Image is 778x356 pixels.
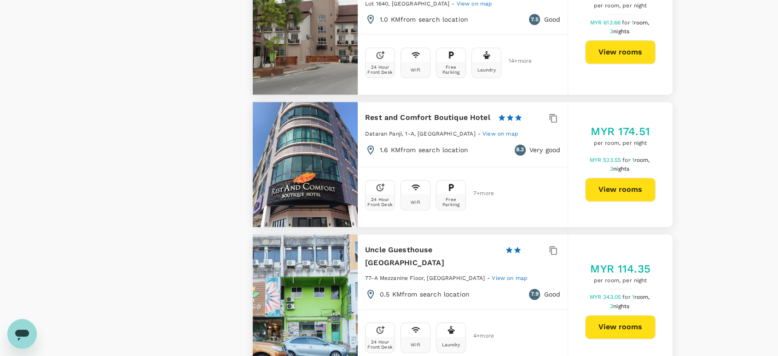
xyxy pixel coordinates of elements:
[531,290,538,299] span: 7.9
[610,303,631,309] span: 3
[380,290,470,299] p: 0.5 KM from search location
[585,40,656,64] button: View rooms
[632,294,651,300] span: 1
[473,333,487,339] span: 4 + more
[591,124,650,139] h5: MYR 174.51
[438,197,464,207] div: Free Parking
[473,190,487,196] span: 7 + more
[590,261,650,276] h5: MYR 114.35
[478,131,482,137] span: -
[457,0,493,7] span: View on map
[610,28,631,35] span: 3
[452,0,456,7] span: -
[529,145,560,154] p: Very good
[585,178,656,202] button: View rooms
[367,65,393,75] div: 24 Hour Front Desk
[613,303,629,309] span: nights
[632,157,651,163] span: 1
[590,276,650,285] span: per room, per night
[365,131,476,137] span: Dataran Panji, 1-A, [GEOGRAPHIC_DATA]
[365,243,498,269] h6: Uncle Guesthouse [GEOGRAPHIC_DATA]
[7,319,37,349] iframe: Button to launch messaging window
[590,19,622,26] span: MYR 613.66
[441,342,460,347] div: Laundry
[477,67,495,72] div: Laundry
[438,65,464,75] div: Free Parking
[487,275,492,281] span: -
[590,294,623,300] span: MYR 343.05
[367,197,393,207] div: 24 Hour Front Desk
[365,111,490,124] h6: Rest and Comfort Boutique Hotel
[516,145,524,154] span: 8.3
[634,19,650,26] span: room,
[622,294,632,300] span: for
[610,166,631,172] span: 3
[482,130,518,137] a: View on map
[590,157,623,163] span: MYR 523.55
[365,275,485,281] span: 77-A Mezzanine Floor, [GEOGRAPHIC_DATA]
[411,67,420,72] div: Wifi
[613,166,629,172] span: nights
[482,131,518,137] span: View on map
[591,139,650,148] span: per room, per night
[411,200,420,205] div: Wifi
[380,15,468,24] p: 1.0 KM from search location
[509,58,523,64] span: 14 + more
[492,274,528,281] a: View on map
[588,1,653,11] span: per room, per night
[411,342,420,347] div: Wifi
[544,290,560,299] p: Good
[634,294,650,300] span: room,
[531,15,538,24] span: 7.5
[632,19,651,26] span: 1
[365,0,449,7] span: Lot 1640, [GEOGRAPHIC_DATA]
[544,15,560,24] p: Good
[367,339,393,350] div: 24 Hour Front Desk
[634,157,650,163] span: room,
[613,28,629,35] span: nights
[380,145,468,154] p: 1.6 KM from search location
[585,315,656,339] button: View rooms
[622,19,631,26] span: for
[622,157,632,163] span: for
